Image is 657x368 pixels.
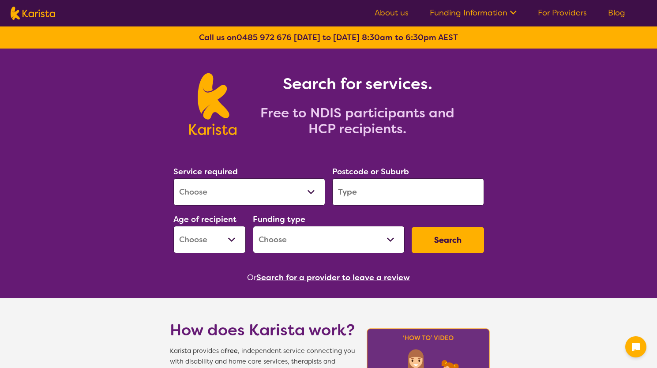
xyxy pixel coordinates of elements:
h2: Free to NDIS participants and HCP recipients. [247,105,468,137]
button: Search for a provider to leave a review [256,271,410,284]
a: About us [375,8,409,18]
a: Blog [608,8,625,18]
label: Funding type [253,214,305,225]
img: Karista logo [189,73,237,135]
label: Service required [173,166,238,177]
input: Type [332,178,484,206]
img: Karista logo [11,7,55,20]
a: 0485 972 676 [237,32,292,43]
label: Postcode or Suburb [332,166,409,177]
label: Age of recipient [173,214,237,225]
button: Search [412,227,484,253]
h1: How does Karista work? [170,319,355,341]
b: Call us on [DATE] to [DATE] 8:30am to 6:30pm AEST [199,32,458,43]
h1: Search for services. [247,73,468,94]
a: For Providers [538,8,587,18]
b: free [225,347,238,355]
a: Funding Information [430,8,517,18]
span: Or [247,271,256,284]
